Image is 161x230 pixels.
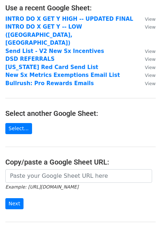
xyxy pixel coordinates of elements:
small: Example: [URL][DOMAIN_NAME] [5,184,78,190]
a: View [138,48,156,54]
a: Select... [5,123,32,134]
h4: Copy/paste a Google Sheet URL: [5,158,156,166]
iframe: Chat Widget [125,196,161,230]
a: Send List - V2 New Sx Incentives [5,48,104,54]
a: View [138,56,156,62]
a: DSD REFERRALS [5,56,54,62]
a: Bullrush: Pro Rewards Emails [5,80,94,87]
input: Paste your Google Sheet URL here [5,169,152,183]
h4: Select another Google Sheet: [5,109,156,118]
a: View [138,16,156,22]
h4: Use a recent Google Sheet: [5,4,156,12]
small: View [145,65,156,70]
a: View [138,72,156,78]
small: View [145,16,156,22]
a: View [138,64,156,70]
a: INTRO DO X GET Y -- LOW ([GEOGRAPHIC_DATA], [GEOGRAPHIC_DATA]) [5,24,82,46]
a: New Sx Metrics Exemptions Email List [5,72,120,78]
small: View [145,49,156,54]
a: View [138,80,156,87]
a: View [138,24,156,30]
input: Next [5,198,24,209]
a: INTRO DO X GET Y HIGH -- UPDATED FINAL [5,16,133,22]
small: View [145,57,156,62]
small: View [145,73,156,78]
small: View [145,24,156,30]
small: View [145,81,156,86]
a: [US_STATE] Red Card Send List [5,64,98,70]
